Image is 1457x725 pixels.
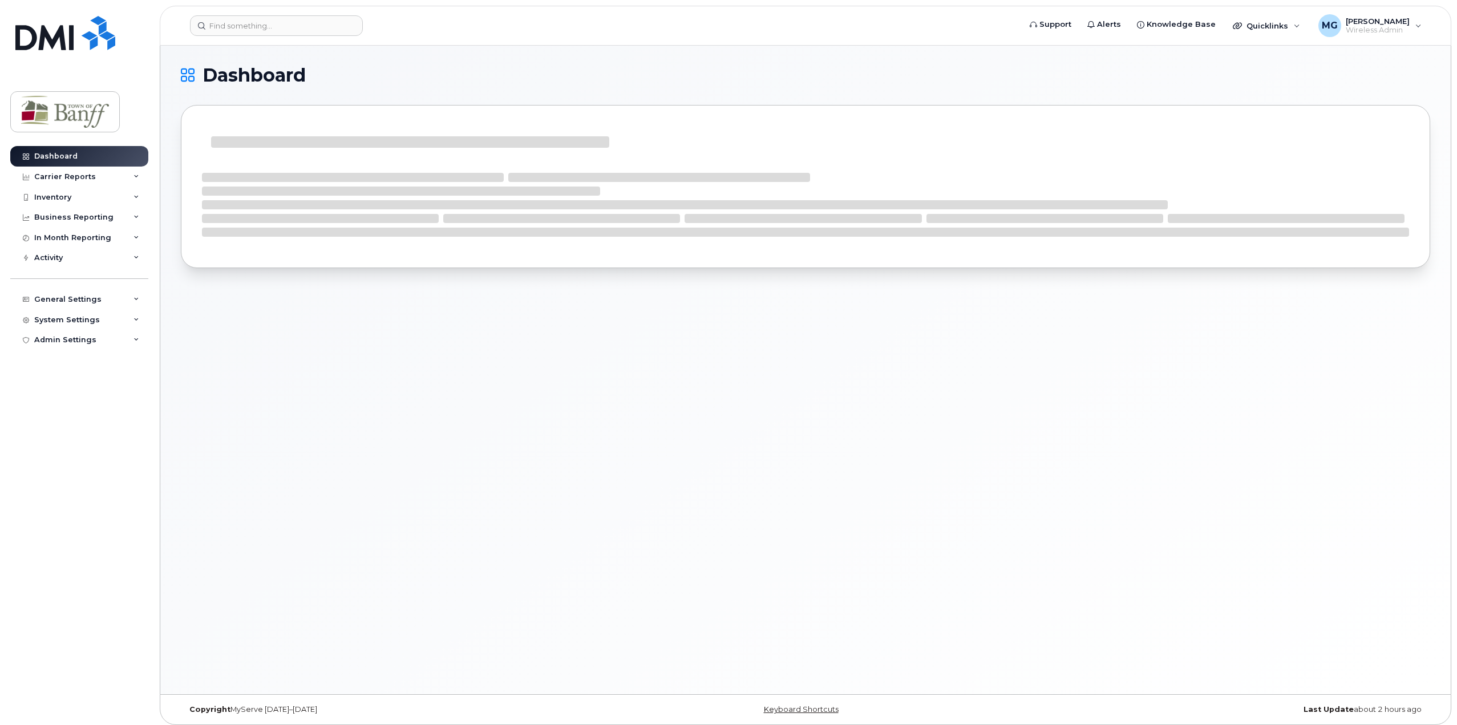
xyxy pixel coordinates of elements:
[1304,705,1354,714] strong: Last Update
[764,705,839,714] a: Keyboard Shortcuts
[203,67,306,84] span: Dashboard
[189,705,230,714] strong: Copyright
[181,705,597,714] div: MyServe [DATE]–[DATE]
[1014,705,1430,714] div: about 2 hours ago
